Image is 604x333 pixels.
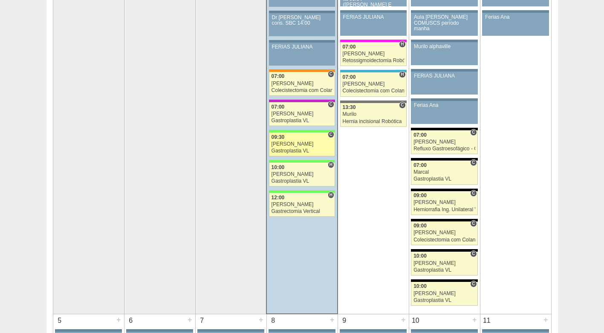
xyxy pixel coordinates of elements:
div: [PERSON_NAME] [343,81,404,87]
div: Key: Blanc [411,128,477,130]
div: + [542,314,549,325]
div: Key: Aviso [269,40,335,43]
div: Key: Aviso [340,10,407,13]
div: Key: São Luiz - SCS [269,69,335,72]
div: Ferias Ana [485,14,546,20]
span: Consultório [470,220,477,227]
div: 11 [480,314,494,327]
div: [PERSON_NAME] [413,261,475,266]
a: Murilo alphaville [411,42,477,65]
span: 07:00 [343,74,356,80]
div: [PERSON_NAME] [413,139,475,145]
div: Key: Brasil [269,190,335,193]
div: Key: Aviso [411,98,477,101]
a: C 13:30 Murilo Hernia incisional Robótica [340,103,407,127]
a: H 10:00 [PERSON_NAME] Gastroplastia VL [269,163,335,187]
span: 07:00 [413,132,427,138]
div: Key: Aviso [411,10,477,13]
span: 07:00 [343,44,356,50]
a: C 10:00 [PERSON_NAME] Gastroplastia VL [411,282,477,306]
a: FERIAS JULIANA [269,43,335,66]
span: Hospital [328,161,334,168]
a: H 12:00 [PERSON_NAME] Gastrectomia Vertical [269,193,335,217]
div: Key: Brasil [269,160,335,163]
div: Key: Neomater [340,70,407,72]
a: C 07:00 [PERSON_NAME] Gastroplastia VL [269,102,335,126]
a: C 07:00 [PERSON_NAME] Colecistectomia com Colangiografia VL [269,72,335,96]
div: Murilo alphaville [414,44,475,49]
div: [PERSON_NAME] [272,141,333,147]
div: Key: Blanc [411,189,477,191]
div: Key: Maria Braido [269,100,335,102]
div: 10 [409,314,422,327]
div: Key: Brasil [269,130,335,132]
div: Key: Aviso [269,11,335,13]
span: Consultório [328,131,334,138]
div: [PERSON_NAME] [343,51,404,57]
div: Gastrectomia Vertical [272,209,333,214]
span: 09:30 [272,134,285,140]
a: C 10:00 [PERSON_NAME] Gastroplastia VL [411,252,477,276]
span: Hospital [399,71,405,78]
div: [PERSON_NAME] [272,111,333,117]
span: 10:00 [413,283,427,289]
span: 07:00 [272,73,285,79]
div: Gastroplastia VL [272,148,333,154]
div: Dr [PERSON_NAME] cons. SBC 14:00 [272,15,332,26]
a: Ferias Ana [411,101,477,124]
div: Key: Santa Catarina [340,100,407,103]
div: Gastroplastia VL [413,267,475,273]
span: Consultório [328,71,334,78]
div: Key: Blanc [411,279,477,282]
span: 10:00 [413,253,427,259]
div: [PERSON_NAME] [272,202,333,207]
div: Aula [PERSON_NAME] COMUSCS período manha [414,14,475,32]
div: Gastroplastia VL [272,118,333,123]
div: [PERSON_NAME] [272,81,333,86]
div: Key: Aviso [55,329,121,332]
div: FERIAS JULIANA [414,73,475,79]
a: Ferias Ana [482,13,549,36]
div: Key: Aviso [126,329,193,332]
div: Key: Blanc [411,249,477,252]
a: FERIAS JULIANA [411,72,477,95]
div: FERIAS JULIANA [343,14,404,20]
div: 7 [196,314,209,327]
span: Hospital [328,192,334,198]
div: Key: Aviso [411,329,477,332]
a: Dr [PERSON_NAME] cons. SBC 14:00 [269,13,335,36]
div: Refluxo Gastroesofágico - Cirurgia VL [413,146,475,152]
div: Key: Aviso [411,40,477,42]
div: Gastroplastia VL [413,298,475,303]
div: Gastroplastia VL [413,176,475,182]
div: Ferias Ana [414,103,475,108]
div: Gastroplastia VL [272,178,333,184]
a: C 09:30 [PERSON_NAME] Gastroplastia VL [269,132,335,156]
span: 07:00 [413,162,427,168]
span: Hospital [399,41,405,48]
div: 8 [267,314,280,327]
span: Consultório [470,159,477,166]
span: Consultório [470,129,477,136]
div: Retossigmoidectomia Robótica [343,58,404,63]
div: + [186,314,194,325]
div: Key: Aviso [411,69,477,72]
span: 13:30 [343,104,356,110]
div: Colecistectomia com Colangiografia VL [413,237,475,243]
div: Colecistectomia com Colangiografia VL [272,88,333,93]
a: H 07:00 [PERSON_NAME] Retossigmoidectomia Robótica [340,42,407,66]
span: 10:00 [272,164,285,170]
div: Key: Aviso [197,329,264,332]
div: FERIAS JULIANA [272,44,332,50]
span: Consultório [399,102,405,109]
span: 07:00 [272,104,285,110]
a: C 07:00 [PERSON_NAME] Refluxo Gastroesofágico - Cirurgia VL [411,130,477,154]
div: [PERSON_NAME] [413,230,475,235]
a: C 09:00 [PERSON_NAME] Herniorrafia Ing. Unilateral VL [411,191,477,215]
div: 9 [338,314,351,327]
div: [PERSON_NAME] [272,172,333,177]
div: Key: Blanc [411,158,477,161]
a: C 07:00 Marcal Gastroplastia VL [411,161,477,184]
div: Hernia incisional Robótica [343,119,404,124]
div: + [329,314,336,325]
